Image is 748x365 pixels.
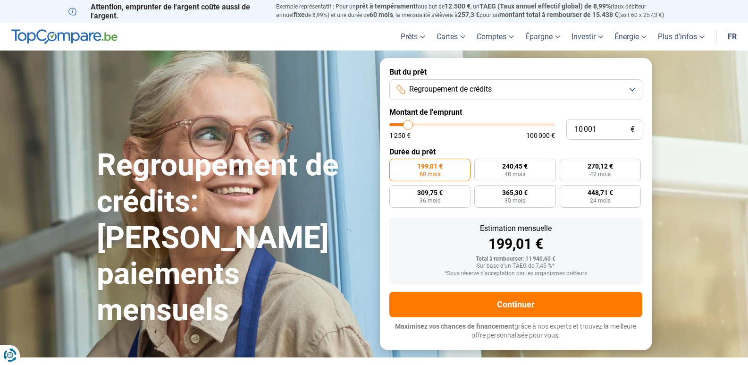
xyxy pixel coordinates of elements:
span: 1 250 € [389,132,411,139]
span: 12.500 € [445,2,471,10]
span: Regroupement de crédits [409,84,492,94]
h1: Regroupement de crédits: [PERSON_NAME] paiements mensuels [97,147,369,329]
img: TopCompare [11,29,118,44]
span: 199,01 € [417,163,443,170]
span: 30 mois [504,198,525,204]
span: 270,12 € [588,163,613,170]
a: Investir [566,23,609,51]
span: Maximisez vos chances de financement [395,323,514,330]
div: Estimation mensuelle [397,225,635,232]
span: 257,3 € [458,11,479,18]
a: Comptes [471,23,520,51]
a: Épargne [520,23,566,51]
span: 60 mois [370,11,393,18]
span: TAEG (Taux annuel effectif global) de 8,99% [479,2,611,10]
p: Attention, emprunter de l'argent coûte aussi de l'argent. [68,2,265,20]
span: € [630,126,635,134]
a: Prêts [395,23,431,51]
div: *Sous réserve d'acceptation par les organismes prêteurs [397,271,635,277]
div: 199,01 € [397,237,635,251]
span: prêt à tempérament [356,2,416,10]
button: Regroupement de crédits [389,79,642,100]
p: Exemple représentatif : Pour un tous but de , un (taux débiteur annuel de 8,99%) et une durée de ... [276,2,680,19]
div: Total à rembourser: 11 940,60 € [397,256,635,263]
span: 48 mois [504,171,525,177]
label: But du prêt [389,68,642,76]
span: fixe [294,11,305,18]
span: 42 mois [590,171,611,177]
span: 448,71 € [588,189,613,196]
a: Plus d'infos [652,23,710,51]
span: 24 mois [590,198,611,204]
span: 100 000 € [526,132,555,139]
label: Montant de l'emprunt [389,108,642,117]
button: Continuer [389,292,642,317]
span: 36 mois [420,198,440,204]
span: 60 mois [420,171,440,177]
span: 240,45 € [502,163,528,170]
a: Énergie [609,23,652,51]
span: 365,30 € [502,189,528,196]
a: Cartes [431,23,471,51]
div: Sur base d'un TAEG de 7,45 %* [397,263,635,270]
a: fr [722,23,742,51]
label: Durée du prêt [389,147,642,156]
p: grâce à nos experts et trouvez la meilleure offre personnalisée pour vous. [389,322,642,340]
span: montant total à rembourser de 15.438 € [499,11,618,18]
span: 309,75 € [417,189,443,196]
